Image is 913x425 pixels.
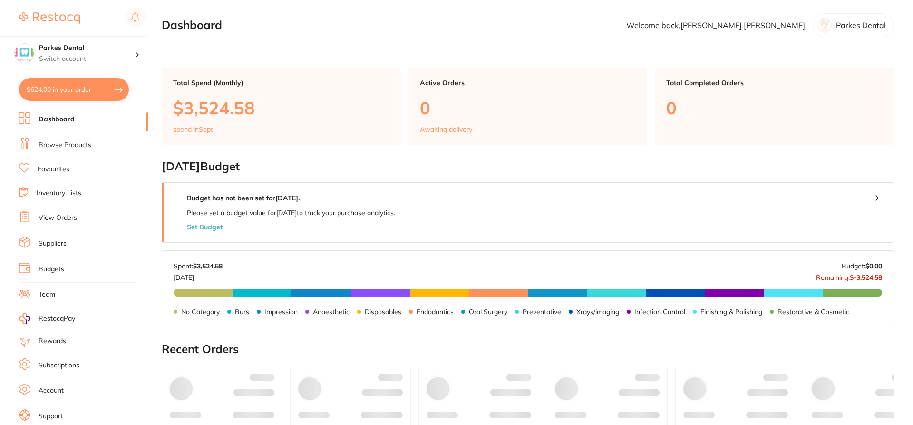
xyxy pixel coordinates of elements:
p: Xrays/imaging [576,308,619,316]
p: Restorative & Cosmetic [777,308,849,316]
p: Infection Control [634,308,685,316]
p: Active Orders [420,79,636,87]
h2: Recent Orders [162,343,894,356]
p: Impression [264,308,298,316]
strong: $-3,524.58 [850,273,882,282]
img: Restocq Logo [19,12,80,24]
a: Subscriptions [39,361,79,370]
p: Total Spend (Monthly) [173,79,389,87]
p: $3,524.58 [173,98,389,118]
button: Set Budget [187,223,223,231]
a: Account [39,386,64,395]
p: Awaiting delivery [420,126,472,133]
p: Budget: [842,262,882,270]
p: Disposables [365,308,401,316]
a: Inventory Lists [37,188,81,198]
button: $624.00 in your order [19,78,129,101]
p: Anaesthetic [313,308,350,316]
p: Preventative [523,308,561,316]
p: spend in Sept [173,126,213,133]
p: Total Completed Orders [666,79,883,87]
a: Team [39,290,55,299]
p: Switch account [39,54,135,64]
p: Please set a budget value for [DATE] to track your purchase analytics. [187,209,395,217]
p: Oral Surgery [469,308,507,316]
p: 0 [666,98,883,118]
span: RestocqPay [39,314,75,324]
p: Remaining: [816,270,882,281]
p: Spent: [174,262,223,270]
a: Budgets [39,265,64,274]
p: 0 [420,98,636,118]
a: Total Completed Orders0 [655,68,894,145]
img: RestocqPay [19,313,30,324]
a: Rewards [39,336,66,346]
a: Favourites [38,165,69,174]
p: [DATE] [174,270,223,281]
a: Browse Products [39,140,91,150]
a: View Orders [39,213,77,223]
p: Finishing & Polishing [700,308,762,316]
p: Endodontics [417,308,454,316]
h2: Dashboard [162,19,222,32]
a: Dashboard [39,115,75,124]
p: Burs [235,308,249,316]
strong: Budget has not been set for [DATE] . [187,194,300,202]
p: Parkes Dental [836,21,886,30]
a: Total Spend (Monthly)$3,524.58spend inSept [162,68,401,145]
strong: $0.00 [865,262,882,270]
img: Parkes Dental [15,44,34,63]
p: No Category [181,308,220,316]
h2: [DATE] Budget [162,160,894,173]
a: Support [39,412,63,421]
strong: $3,524.58 [193,262,223,270]
p: Welcome back, [PERSON_NAME] [PERSON_NAME] [626,21,805,30]
a: Restocq Logo [19,7,80,29]
a: Suppliers [39,239,67,248]
a: Active Orders0Awaiting delivery [408,68,648,145]
a: RestocqPay [19,313,75,324]
h4: Parkes Dental [39,43,135,53]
